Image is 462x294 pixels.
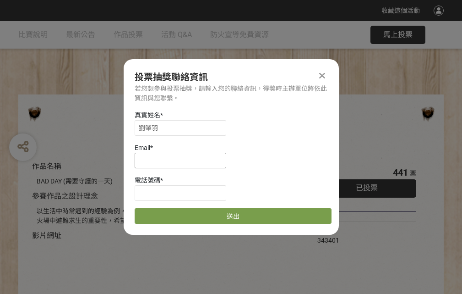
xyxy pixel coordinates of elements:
[161,21,192,49] a: 活動 Q&A
[114,21,143,49] a: 作品投票
[18,30,48,39] span: 比賽說明
[66,21,95,49] a: 最新公告
[135,177,160,184] span: 電話號碼
[18,21,48,49] a: 比賽說明
[135,70,328,84] div: 投票抽獎聯絡資訊
[32,231,61,240] span: 影片網址
[393,167,408,178] span: 441
[135,208,332,224] button: 送出
[32,192,98,200] span: 參賽作品之設計理念
[66,30,95,39] span: 最新公告
[383,30,413,39] span: 馬上投票
[135,111,160,119] span: 真實姓名
[135,144,150,151] span: Email
[114,30,143,39] span: 作品投票
[342,226,387,235] iframe: Facebook Share
[370,26,425,44] button: 馬上投票
[356,183,378,192] span: 已投票
[37,206,290,226] div: 以生活中時常遇到的經驗為例，透過對比的方式宣傳住宅用火災警報器、家庭逃生計畫及火場中避難求生的重要性，希望透過趣味的短影音讓更多人認識到更多的防火觀念。
[135,84,328,103] div: 若您想參與投票抽獎，請輸入您的聯絡資訊，得獎時主辦單位將依此資訊與您聯繫。
[32,162,61,171] span: 作品名稱
[37,177,290,186] div: BAD DAY (需要守護的一天)
[210,30,269,39] span: 防火宣導免費資源
[161,30,192,39] span: 活動 Q&A
[210,21,269,49] a: 防火宣導免費資源
[381,7,420,14] span: 收藏這個活動
[410,170,416,177] span: 票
